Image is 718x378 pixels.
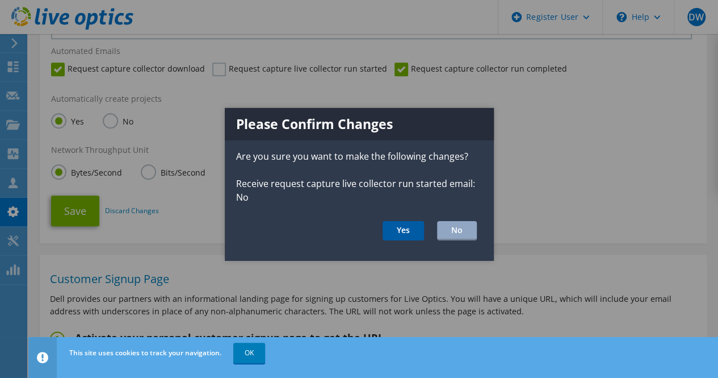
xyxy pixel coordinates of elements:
span: This site uses cookies to track your navigation. [69,348,221,358]
a: OK [233,343,265,363]
button: No [437,221,477,240]
h1: Please Confirm Changes [225,108,494,140]
p: Are you sure you want to make the following changes? [225,149,494,163]
button: Yes [383,221,424,240]
p: Receive request capture live collector run started email: No [225,177,494,204]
